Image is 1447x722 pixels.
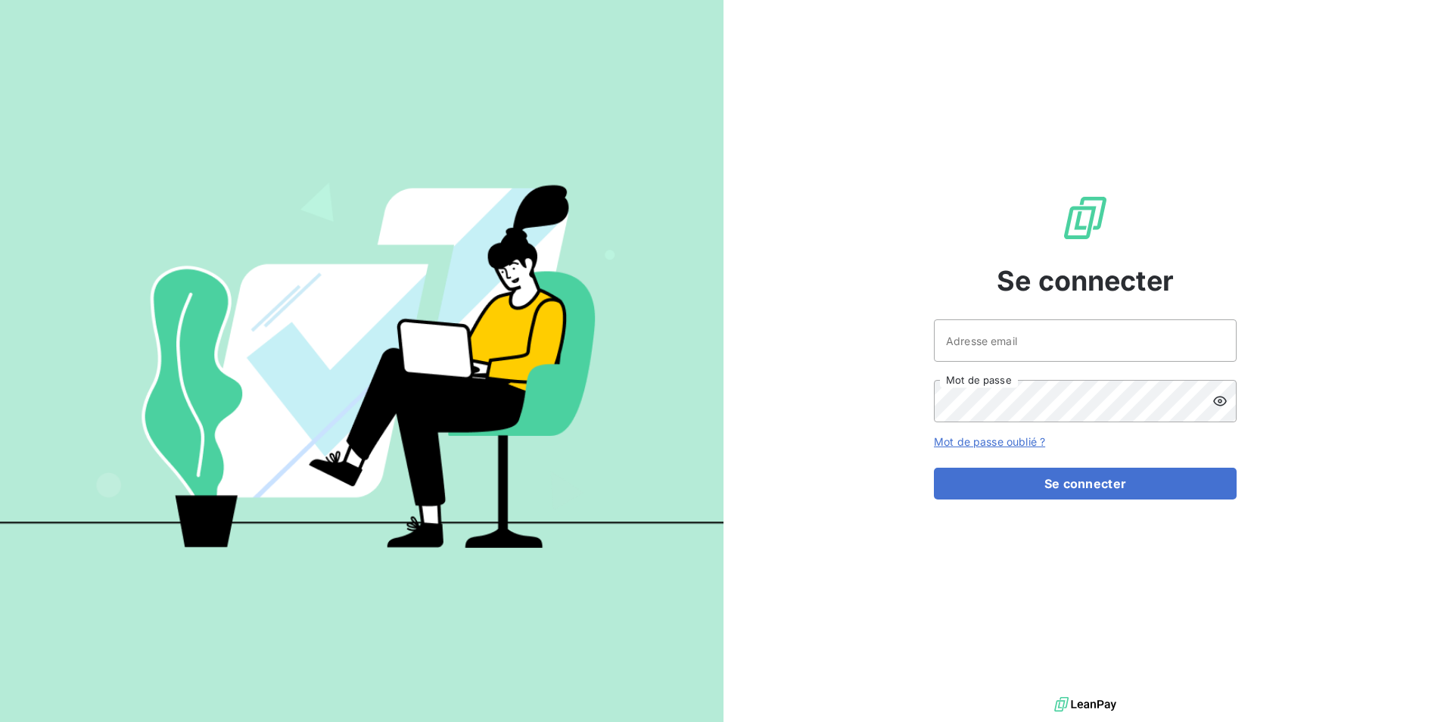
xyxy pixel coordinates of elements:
[934,435,1045,448] a: Mot de passe oublié ?
[1054,693,1116,716] img: logo
[934,468,1237,499] button: Se connecter
[997,260,1174,301] span: Se connecter
[1061,194,1109,242] img: Logo LeanPay
[934,319,1237,362] input: placeholder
